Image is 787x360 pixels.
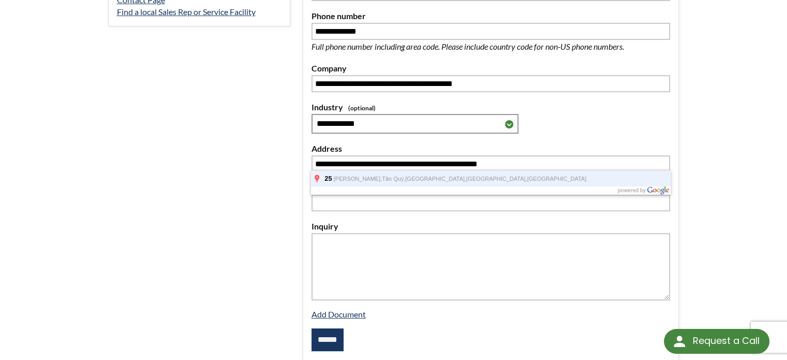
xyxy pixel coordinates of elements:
[382,176,405,182] span: Tân Quý,
[334,176,382,182] span: [PERSON_NAME],
[405,176,466,182] span: [GEOGRAPHIC_DATA],
[311,62,671,75] label: Company
[311,142,671,155] label: Address
[671,333,688,350] img: round button
[311,309,366,319] a: Add Document
[311,220,671,233] label: Inquiry
[117,7,256,17] a: Find a local Sales Rep or Service Facility
[324,175,332,182] span: 25
[311,100,671,114] label: Industry
[664,329,769,354] div: Request a Call
[692,329,759,353] div: Request a Call
[466,176,527,182] span: [GEOGRAPHIC_DATA],
[311,40,658,53] p: Full phone number including area code. Please include country code for non-US phone numbers.
[311,9,671,23] label: Phone number
[527,176,587,182] span: [GEOGRAPHIC_DATA]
